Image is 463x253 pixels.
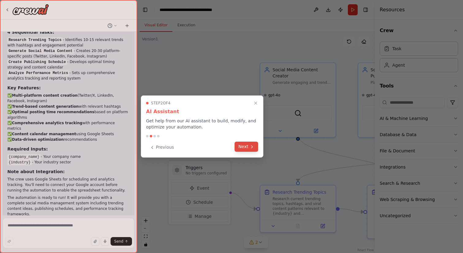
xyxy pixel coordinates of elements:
[252,99,259,107] button: Close walkthrough
[151,101,171,106] span: Step 2 of 4
[235,142,258,152] button: Next
[141,6,149,14] button: Hide left sidebar
[146,108,258,115] h3: AI Assistant
[146,142,178,152] button: Previous
[146,118,258,130] p: Get help from our AI assistant to build, modify, and optimize your automation.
